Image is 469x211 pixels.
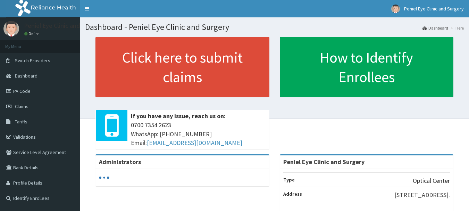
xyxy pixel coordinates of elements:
span: 0700 7354 2623 WhatsApp: [PHONE_NUMBER] Email: [131,121,266,147]
p: [STREET_ADDRESS]. [394,190,450,200]
svg: audio-loading [99,172,109,183]
img: User Image [3,21,19,36]
strong: Peniel Eye Clinic and Surgery [283,158,365,166]
b: Administrators [99,158,141,166]
a: Online [24,31,41,36]
h1: Dashboard - Peniel Eye Clinic and Surgery [85,23,464,32]
span: Claims [15,103,28,109]
img: User Image [391,5,400,13]
span: Tariffs [15,119,27,125]
a: Dashboard [422,25,448,31]
p: Optical Center [413,176,450,185]
span: Peniel Eye Clinic and Surgery [404,6,464,12]
b: If you have any issue, reach us on: [131,112,226,120]
span: Switch Providers [15,57,50,64]
li: Here [449,25,464,31]
a: How to Identify Enrollees [280,37,454,97]
span: Dashboard [15,73,37,79]
p: Peniel Eye Clinic and Surgery [24,23,102,29]
b: Type [283,177,295,183]
b: Address [283,191,302,197]
a: [EMAIL_ADDRESS][DOMAIN_NAME] [147,139,242,147]
a: Click here to submit claims [95,37,269,97]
